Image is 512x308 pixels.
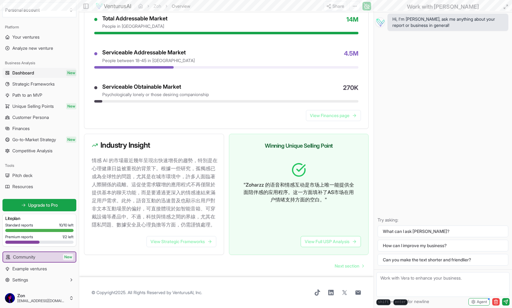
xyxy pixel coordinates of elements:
a: Help [2,286,76,296]
span: Strategic Frameworks [12,81,55,87]
span: New [66,137,76,143]
span: + for newline [376,298,429,305]
h3: Industry Insight [92,141,216,149]
a: View Full USP Analysis [301,236,361,247]
div: people between 18-45 in [GEOGRAPHIC_DATA] [102,57,195,64]
span: Help [12,288,21,294]
h3: Lite plan [5,215,74,222]
button: How can I improve my business? [378,240,508,251]
span: Community [13,254,35,260]
kbd: shift [376,299,391,305]
p: Try asking: [378,217,508,223]
span: Agent [477,299,487,304]
a: Analyze new venture [2,43,76,53]
span: [EMAIL_ADDRESS][DOMAIN_NAME] [17,298,66,303]
a: Path to an MVP [2,90,76,100]
div: Business Analysis [2,58,76,68]
button: Agent [468,298,490,306]
div: Serviceable Addressable Market [102,49,195,56]
a: Resources [2,182,76,192]
div: Tools [2,161,76,171]
a: Go-to-Market StrategyNew [2,135,76,145]
a: Go to next page [330,260,369,272]
span: Hi, I'm [PERSON_NAME], ask me anything about your report or business in general! [392,16,503,28]
a: CommunityNew [3,252,76,262]
a: Example ventures [2,264,76,274]
a: Unique Selling PointsNew [2,101,76,111]
span: Path to an MVP [12,92,42,98]
span: Premium reports [5,234,33,239]
span: Your ventures [12,34,40,40]
a: View Strategic Frameworks [146,236,216,247]
span: New [63,254,73,260]
kbd: enter [393,299,408,305]
span: Competitive Analysis [12,148,53,154]
div: Serviceable Obtainable Market [102,83,209,91]
a: VenturusAI, Inc [172,290,201,295]
span: Next section [335,263,359,269]
span: New [66,70,76,76]
div: Total Addressable Market [102,15,167,22]
p: " Zoharzz 的语音和情感互动是市场上唯一能提供全面陪伴感的应用程序。这一方面填补了AS市场在用户情绪支持方面的空白。 " [242,181,356,203]
button: Can you make the text shorter and friendlier? [378,254,508,266]
h3: Winning Unique Selling Point [237,141,361,150]
p: 情感 AI 的市場最近幾年呈現出快速增長的趨勢，特別是在心理健康日益被重視的背景下。根據一些研究，孤獨感已成為全球性的問題，尤其是在城市環境中，許多人面臨著人際關係的疏離。這促使需求驟增的應用程... [92,156,219,229]
a: View Finances page [306,110,361,121]
div: Platform [2,22,76,32]
span: Dashboard [12,70,34,76]
img: ACg8ocIFyGShscevwMYRxWHTLcqYC2PDsmxj8QvUeYJJtSbf1TTzUcBRmA=s96-c [5,293,15,303]
span: 10 / 10 left [59,223,74,228]
span: 4.5M [344,49,358,64]
a: DashboardNew [2,68,76,78]
span: Go-to-Market Strategy [12,137,56,143]
button: Zon[EMAIL_ADDRESS][DOMAIN_NAME] [2,291,76,306]
span: 14M [346,15,358,30]
a: Competitive Analysis [2,146,76,156]
span: Standard reports [5,223,33,228]
span: Unique Selling Points [12,103,54,109]
span: 270K [343,83,358,98]
span: Zon [17,293,66,298]
span: Customer Persona [12,114,49,120]
div: psychologically lonely or those desiring companionship [102,91,209,98]
button: Settings [2,275,76,285]
span: Settings [12,277,28,283]
a: Customer Persona [2,112,76,122]
a: Your ventures [2,32,76,42]
a: Finances [2,124,76,133]
span: Upgrade to Pro [28,202,58,208]
a: Upgrade to Pro [2,199,76,211]
button: What can I ask [PERSON_NAME]? [378,226,508,237]
span: 1 / 2 left [62,234,74,239]
nav: pagination [330,260,369,272]
div: people in [GEOGRAPHIC_DATA] [102,23,167,29]
span: Analyze new venture [12,45,53,51]
span: New [66,103,76,109]
span: Finances [12,125,30,132]
span: © Copyright 2025 . All Rights Reserved by . [91,289,202,296]
span: Resources [12,184,33,190]
a: Pitch deck [2,171,76,180]
span: Example ventures [12,266,47,272]
a: Strategic Frameworks [2,79,76,89]
img: Vera [375,17,385,27]
span: Pitch deck [12,172,32,179]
